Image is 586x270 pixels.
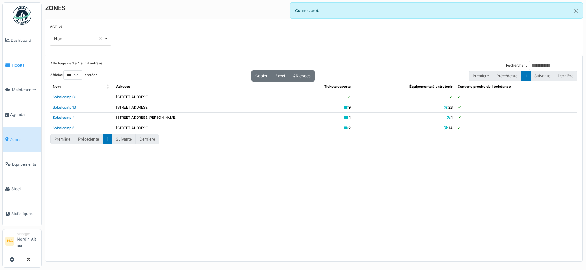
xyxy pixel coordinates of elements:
[50,134,159,144] nav: pagination
[251,70,272,82] button: Copier
[53,126,74,130] a: Sobelcomp 6
[106,82,110,92] span: Nom: Activate to sort
[50,24,63,29] label: Archivé
[10,137,39,142] span: Zones
[293,74,311,78] span: QR codes
[114,92,286,102] td: [STREET_ADDRESS]
[506,63,527,68] label: Rechercher :
[17,232,39,236] div: Manager
[521,71,531,81] button: 1
[50,70,97,80] label: Afficher entrées
[409,84,453,89] span: Équipements à entretenir
[451,115,453,120] b: 1
[290,2,583,19] div: Connecté(e).
[448,105,453,110] b: 28
[63,70,82,80] select: Afficherentrées
[53,115,74,120] a: Sobelcomp 4
[3,28,41,53] a: Dashboard
[3,78,41,102] a: Maintenance
[3,102,41,127] a: Agenda
[275,74,285,78] span: Excel
[12,161,39,167] span: Équipements
[289,70,315,82] button: QR codes
[114,123,286,133] td: [STREET_ADDRESS]
[103,134,112,144] button: 1
[348,105,351,110] b: 9
[54,35,104,42] div: Non
[53,95,77,99] a: Sobelcomp GH
[271,70,289,82] button: Excel
[458,84,511,89] span: Contrats proche de l'échéance
[11,37,39,43] span: Dashboard
[10,112,39,118] span: Agenda
[324,84,351,89] span: Tickets ouverts
[5,237,14,246] li: NA
[53,105,76,110] a: Sobelcomp 13
[5,232,39,252] a: NA ManagerNordin Ait jaa
[114,102,286,113] td: [STREET_ADDRESS]
[349,115,351,120] b: 1
[116,84,130,89] span: Adresse
[17,232,39,251] li: Nordin Ait jaa
[348,126,351,130] b: 2
[569,3,583,19] button: Close
[45,4,66,12] h6: ZONES
[3,152,41,177] a: Équipements
[3,201,41,226] a: Statistiques
[449,126,453,130] b: 14
[13,6,31,25] img: Badge_color-CXgf-gQk.svg
[3,127,41,152] a: Zones
[469,71,577,81] nav: pagination
[114,113,286,123] td: [STREET_ADDRESS][PERSON_NAME]
[12,87,39,93] span: Maintenance
[3,53,41,78] a: Tickets
[11,186,39,192] span: Stock
[255,74,268,78] span: Copier
[11,62,39,68] span: Tickets
[11,211,39,217] span: Statistiques
[97,36,104,42] button: Remove item: 'false'
[3,177,41,202] a: Stock
[50,61,103,70] div: Affichage de 1 à 4 sur 4 entrées
[53,84,61,89] span: Nom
